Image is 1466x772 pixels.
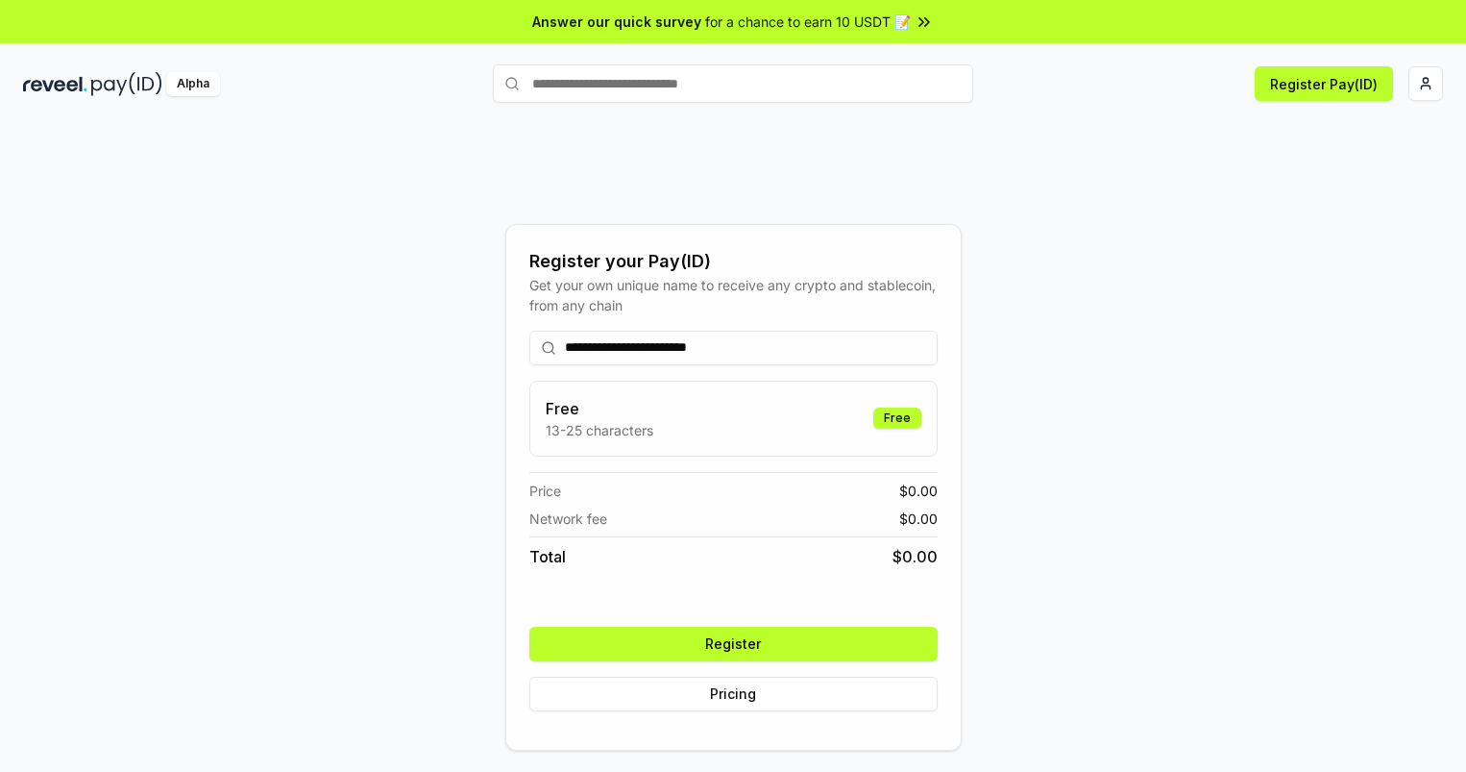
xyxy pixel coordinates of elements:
[546,420,653,440] p: 13-25 characters
[529,545,566,568] span: Total
[1255,66,1393,101] button: Register Pay(ID)
[892,545,938,568] span: $ 0.00
[529,677,938,711] button: Pricing
[529,275,938,315] div: Get your own unique name to receive any crypto and stablecoin, from any chain
[166,72,220,96] div: Alpha
[91,72,162,96] img: pay_id
[899,509,938,529] span: $ 0.00
[899,481,938,501] span: $ 0.00
[529,627,938,661] button: Register
[705,12,911,32] span: for a chance to earn 10 USDT 📝
[532,12,701,32] span: Answer our quick survey
[529,248,938,275] div: Register your Pay(ID)
[546,397,653,420] h3: Free
[873,408,921,429] div: Free
[23,72,87,96] img: reveel_dark
[529,509,607,529] span: Network fee
[529,481,561,501] span: Price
